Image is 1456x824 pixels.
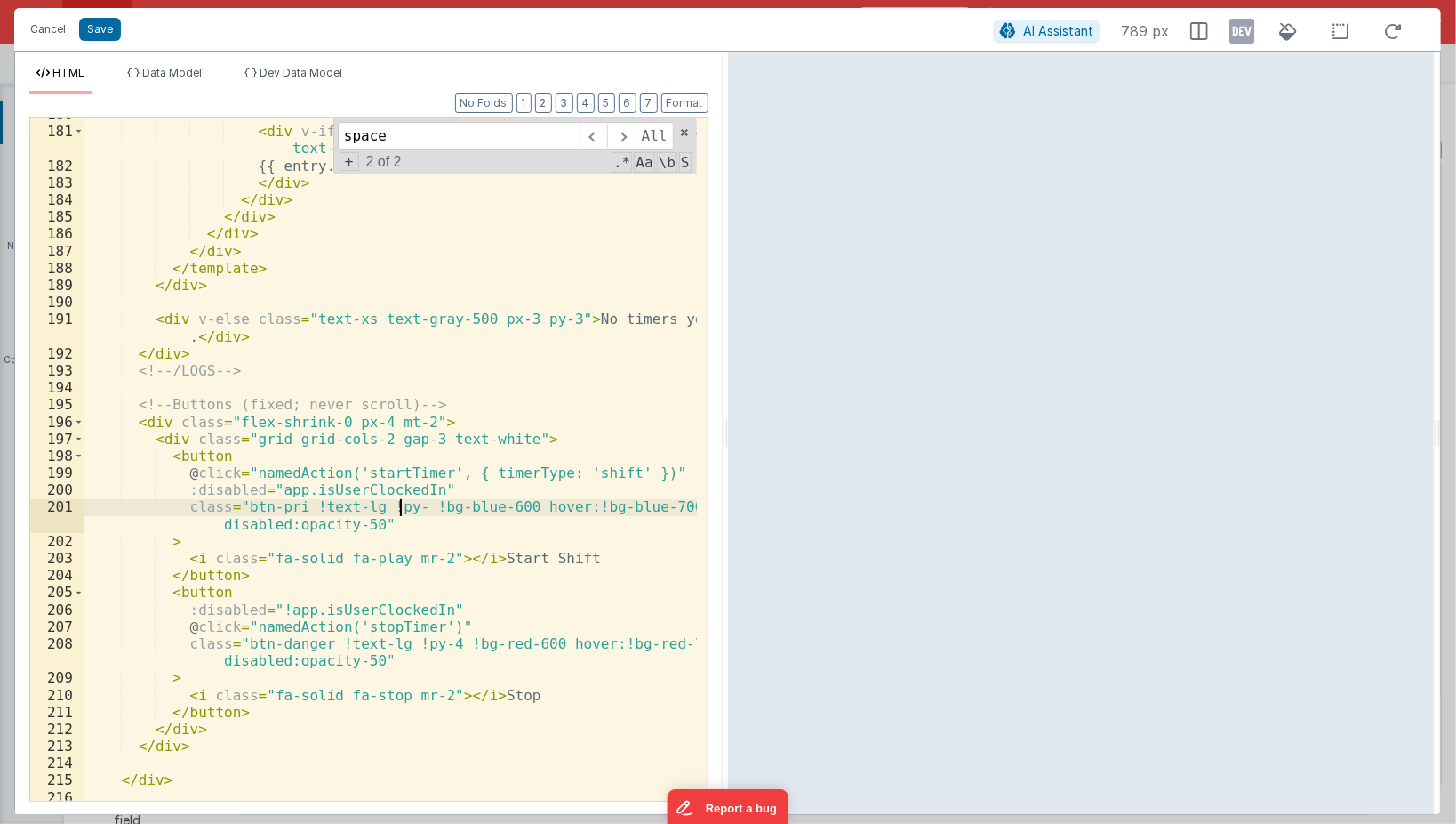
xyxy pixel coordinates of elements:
[30,448,84,465] div: 198
[516,93,532,113] button: 1
[30,243,84,260] div: 187
[30,345,84,362] div: 192
[30,225,84,242] div: 186
[30,431,84,448] div: 197
[612,152,632,173] span: RegExp Search
[21,17,75,42] button: Cancel
[30,123,84,157] div: 181
[30,174,84,191] div: 183
[30,191,84,208] div: 184
[79,18,121,41] button: Save
[598,93,615,113] button: 5
[30,414,84,431] div: 196
[30,498,84,532] div: 201
[30,687,84,704] div: 210
[340,152,359,171] span: Toggel Replace mode
[640,93,658,113] button: 7
[30,277,84,294] div: 189
[636,122,674,150] span: Alt-Enter
[30,208,84,225] div: 185
[30,755,84,771] div: 214
[661,93,708,113] button: Format
[619,93,636,113] button: 6
[338,122,580,150] input: Search for
[30,481,84,498] div: 200
[30,533,84,550] div: 202
[577,93,595,113] button: 4
[30,669,84,686] div: 209
[52,66,84,79] span: HTML
[30,311,84,344] div: 191
[30,704,84,721] div: 211
[30,550,84,567] div: 203
[30,567,84,584] div: 204
[634,152,654,173] span: CaseSensitive Search
[30,738,84,755] div: 213
[30,635,84,669] div: 208
[455,93,513,113] button: No Folds
[30,618,84,635] div: 207
[30,721,84,738] div: 212
[30,602,84,618] div: 206
[657,152,677,173] span: Whole Word Search
[30,260,84,277] div: 188
[535,93,552,113] button: 2
[30,158,84,174] div: 182
[30,379,84,396] div: 194
[30,294,84,311] div: 190
[994,20,1100,43] button: AI Assistant
[30,396,84,413] div: 195
[260,66,342,79] span: Dev Data Model
[1023,23,1093,38] span: AI Assistant
[30,362,84,379] div: 193
[30,789,84,806] div: 216
[679,152,692,173] span: Search In Selection
[359,154,409,170] span: 2 of 2
[556,93,573,113] button: 3
[30,465,84,481] div: 199
[30,771,84,788] div: 215
[30,584,84,601] div: 205
[1121,20,1169,42] span: 789 px
[142,66,202,79] span: Data Model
